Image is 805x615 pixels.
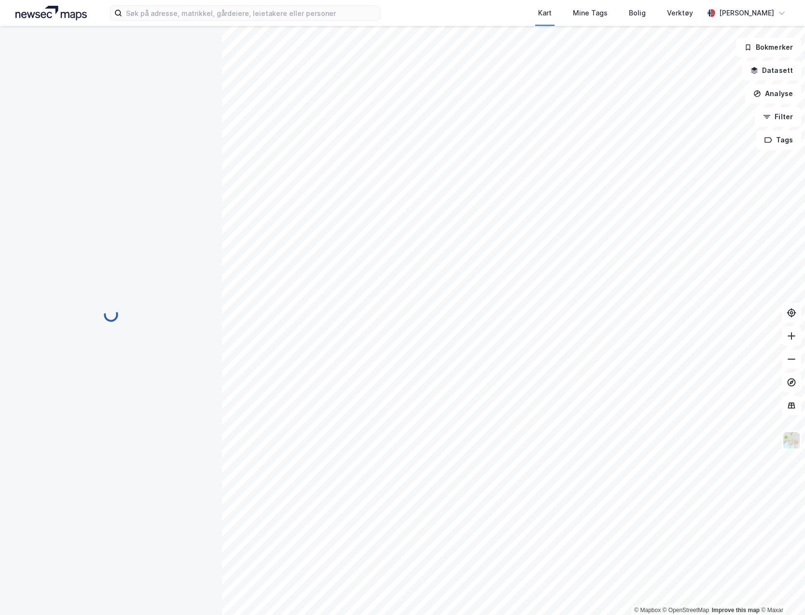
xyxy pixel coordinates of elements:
[103,307,119,322] img: spinner.a6d8c91a73a9ac5275cf975e30b51cfb.svg
[663,607,709,614] a: OpenStreetMap
[573,7,608,19] div: Mine Tags
[757,569,805,615] iframe: Chat Widget
[755,107,801,126] button: Filter
[122,6,380,20] input: Søk på adresse, matrikkel, gårdeiere, leietakere eller personer
[745,84,801,103] button: Analyse
[634,607,661,614] a: Mapbox
[742,61,801,80] button: Datasett
[736,38,801,57] button: Bokmerker
[629,7,646,19] div: Bolig
[667,7,693,19] div: Verktøy
[757,569,805,615] div: Kontrollprogram for chat
[782,431,801,449] img: Z
[756,130,801,150] button: Tags
[712,607,760,614] a: Improve this map
[538,7,552,19] div: Kart
[719,7,774,19] div: [PERSON_NAME]
[15,6,87,20] img: logo.a4113a55bc3d86da70a041830d287a7e.svg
